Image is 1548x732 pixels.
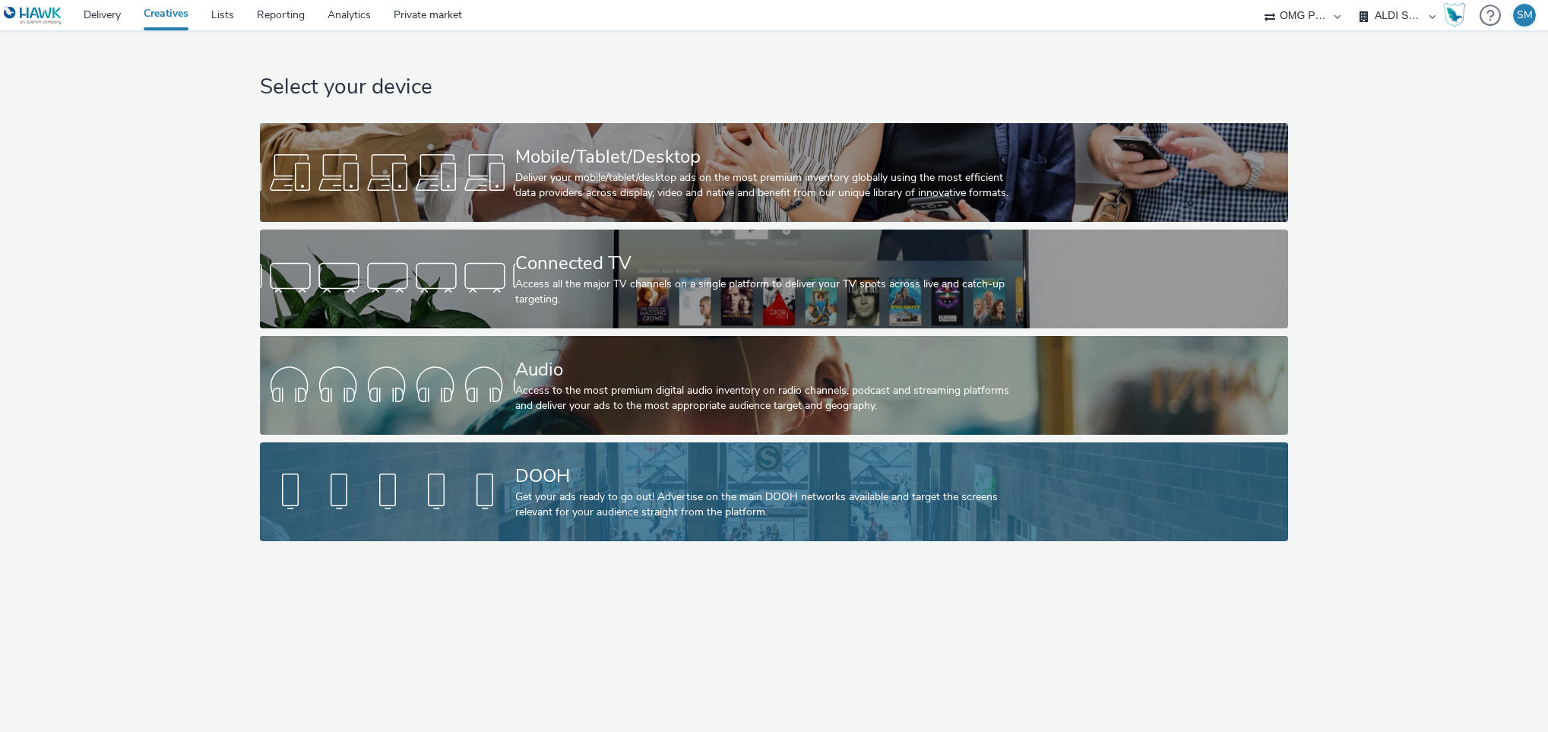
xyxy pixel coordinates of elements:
[1517,4,1533,27] div: SM
[515,463,1027,490] div: DOOH
[1443,3,1472,27] a: Hawk Academy
[515,144,1027,170] div: Mobile/Tablet/Desktop
[260,442,1288,541] a: DOOHGet your ads ready to go out! Advertise on the main DOOH networks available and target the sc...
[515,277,1027,308] div: Access all the major TV channels on a single platform to deliver your TV spots across live and ca...
[515,170,1027,201] div: Deliver your mobile/tablet/desktop ads on the most premium inventory globally using the most effi...
[515,250,1027,277] div: Connected TV
[515,383,1027,414] div: Access to the most premium digital audio inventory on radio channels, podcast and streaming platf...
[4,6,62,25] img: undefined Logo
[515,490,1027,521] div: Get your ads ready to go out! Advertise on the main DOOH networks available and target the screen...
[515,356,1027,383] div: Audio
[260,230,1288,328] a: Connected TVAccess all the major TV channels on a single platform to deliver your TV spots across...
[260,123,1288,222] a: Mobile/Tablet/DesktopDeliver your mobile/tablet/desktop ads on the most premium inventory globall...
[1443,3,1466,27] img: Hawk Academy
[260,73,1288,102] h1: Select your device
[260,336,1288,435] a: AudioAccess to the most premium digital audio inventory on radio channels, podcast and streaming ...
